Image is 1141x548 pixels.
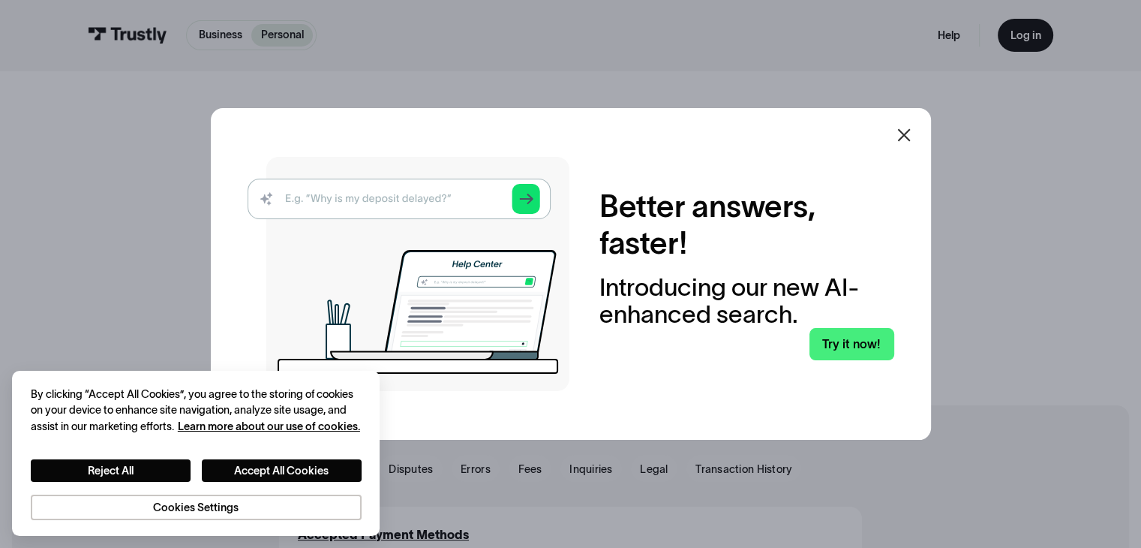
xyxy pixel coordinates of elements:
button: Cookies Settings [31,495,362,521]
button: Accept All Cookies [202,459,362,483]
div: By clicking “Accept All Cookies”, you agree to the storing of cookies on your device to enhance s... [31,387,362,435]
div: Introducing our new AI-enhanced search. [599,274,893,328]
a: Try it now! [809,328,894,360]
h2: Better answers, faster! [599,188,893,261]
a: More information about your privacy, opens in a new tab [178,420,360,432]
button: Reject All [31,459,191,483]
div: Privacy [31,387,362,521]
div: Cookie banner [12,371,380,535]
